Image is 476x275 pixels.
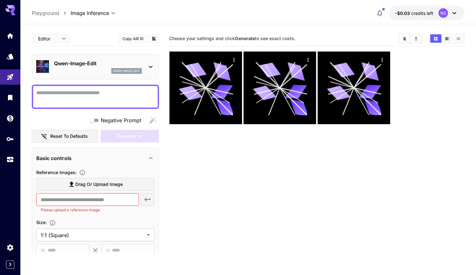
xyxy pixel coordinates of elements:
[377,55,387,64] div: Actions
[169,36,295,41] span: Choose your settings and click to see exact costs.
[36,57,155,76] div: Qwen-Image-Editqwen_image_edit
[6,32,14,40] div: Home
[235,36,255,41] b: Generate
[71,9,109,17] span: Image Inference
[395,10,433,17] div: -$0.03
[430,34,465,43] div: Show images in grid viewShow images in video viewShow images in list view
[100,130,159,143] div: Please upload a reference image
[36,220,47,225] span: Size :
[77,169,88,176] button: Upload a reference image to guide the result. This is needed for Image-to-Image or Inpainting. Su...
[398,34,422,43] div: Clear ImagesDownload All
[119,34,147,43] button: Copy AIR ID
[32,9,71,17] nav: breadcrumb
[6,53,14,60] div: Models
[36,178,155,191] label: Drag or upload image
[6,94,14,102] div: Library
[75,180,123,188] span: Drag or upload image
[32,9,59,17] a: Playground
[36,170,77,175] span: Reference Images :
[453,34,464,43] button: Show images in list view
[36,151,155,166] div: Basic controls
[36,154,72,162] p: Basic controls
[54,60,142,67] p: Qwen-Image-Edit
[113,69,140,73] p: qwen_image_edit
[395,11,411,16] span: -$0.03
[6,114,14,122] div: Wallet
[101,116,141,124] span: Negative Prompt
[38,35,58,42] span: Editor
[6,260,14,269] button: Expand sidebar
[6,156,14,164] div: Usage
[6,73,14,81] div: Playground
[41,247,45,254] span: W
[399,34,410,43] button: Clear Images
[430,34,441,43] button: Show images in grid view
[389,6,465,20] button: -$0.03NS
[229,55,239,64] div: Actions
[303,55,313,64] div: Actions
[151,35,157,42] button: Add to library
[6,135,14,143] div: API Keys
[438,8,448,18] div: NS
[41,231,144,239] span: 1:1 (Square)
[106,247,109,254] span: H
[6,243,14,251] div: Settings
[32,130,98,143] button: Reset to defaults
[47,220,58,226] button: Adjust the dimensions of the generated image by specifying its width and height in pixels, or sel...
[442,34,453,43] button: Show images in video view
[410,34,422,43] button: Download All
[41,207,135,213] p: Please upload a reference image
[411,11,433,16] span: credits left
